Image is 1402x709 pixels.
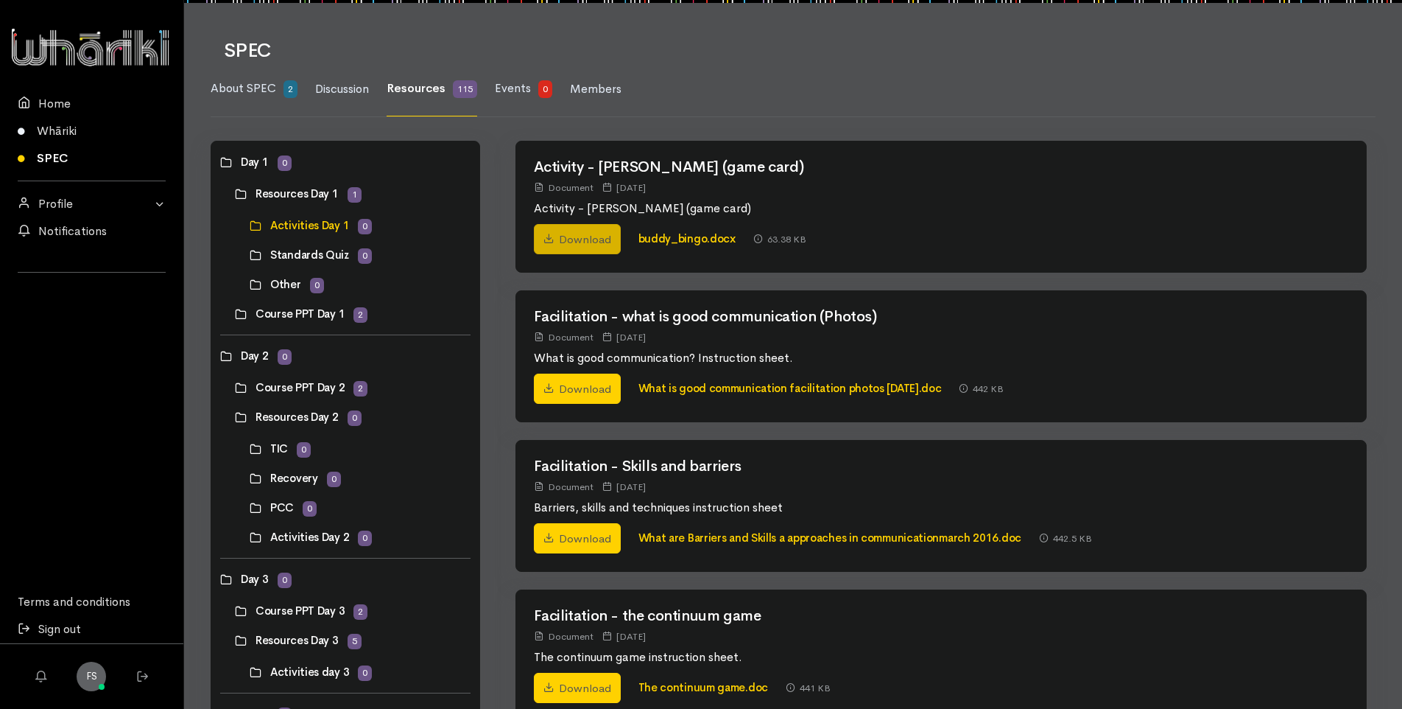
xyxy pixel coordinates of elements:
[453,80,477,98] span: 115
[534,349,1349,367] p: What is good communication? Instruction sheet.
[534,608,1349,624] h2: Facilitation - the continuum game
[602,479,646,495] div: [DATE]
[534,479,593,495] div: Document
[570,63,621,116] a: Members
[534,673,621,704] a: Download
[495,80,531,96] span: Events
[495,62,552,116] a: Events 0
[534,523,621,554] a: Download
[534,159,1349,175] h2: Activity - [PERSON_NAME] (game card)
[534,374,621,405] a: Download
[753,231,806,247] div: 63.38 KB
[534,180,593,195] div: Document
[538,80,552,98] span: 0
[283,80,297,98] span: 2
[602,629,646,644] div: [DATE]
[602,180,646,195] div: [DATE]
[211,80,276,96] span: About SPEC
[570,81,621,97] span: Members
[534,649,1349,666] p: The continuum game instruction sheet.
[63,282,121,299] iframe: LinkedIn Embedded Content
[315,63,369,116] a: Discussion
[534,224,621,255] a: Download
[224,41,1358,62] h1: SPEC
[638,231,736,245] a: buddy_bingo.docx
[387,62,477,116] a: Resources 115
[786,680,831,696] div: 441 KB
[534,458,1349,475] h2: Facilitation - Skills and barriers
[1039,531,1092,546] div: 442.5 KB
[387,80,445,96] span: Resources
[534,329,593,345] div: Document
[638,680,768,694] a: The continuum game.doc
[638,531,1021,545] a: What are Barriers and Skills a approaches in communicationmarch 2016.doc
[77,662,106,691] a: FS
[18,282,166,317] div: Follow us on LinkedIn
[638,381,942,395] a: What is good communication facilitation photos [DATE].doc
[534,200,1349,217] p: Activity - [PERSON_NAME] (game card)
[602,329,646,345] div: [DATE]
[534,629,593,644] div: Document
[534,499,1349,517] p: Barriers, skills and techniques instruction sheet
[211,62,297,116] a: About SPEC 2
[534,309,1349,325] h2: Facilitation - what is good communication (Photos)
[315,81,369,97] span: Discussion
[959,381,1004,397] div: 442 KB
